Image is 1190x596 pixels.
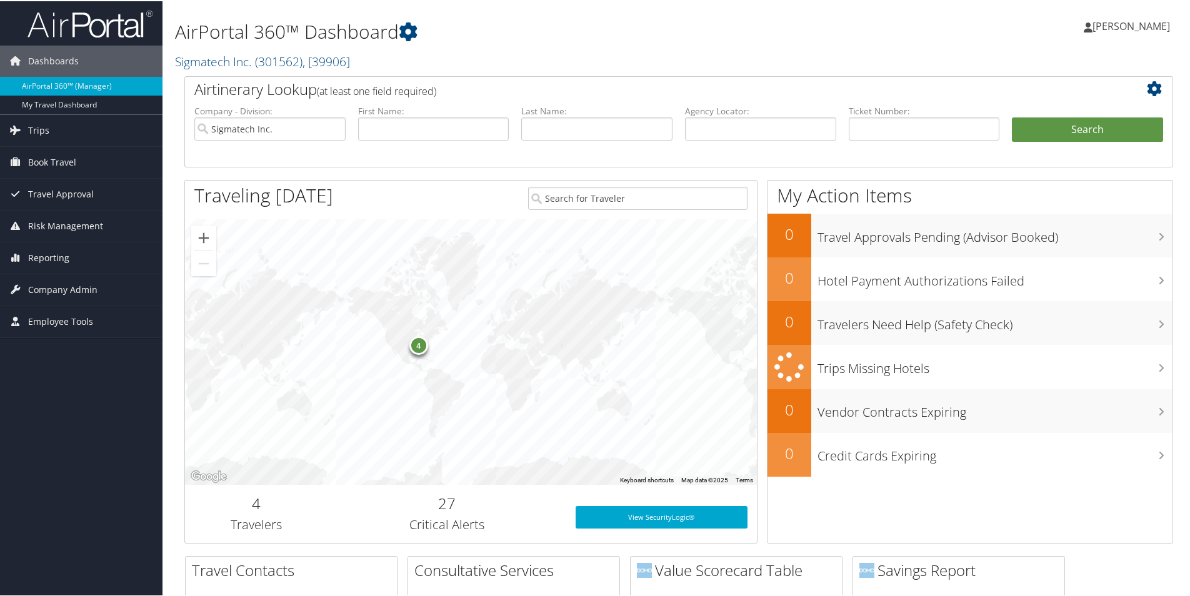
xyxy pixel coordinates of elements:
h3: Hotel Payment Authorizations Failed [817,265,1172,289]
h1: Traveling [DATE] [194,181,333,207]
span: Trips [28,114,49,145]
a: 0Vendor Contracts Expiring [767,388,1172,432]
h2: 0 [767,310,811,331]
span: Dashboards [28,44,79,76]
h3: Trips Missing Hotels [817,352,1172,376]
label: First Name: [358,104,509,116]
a: Trips Missing Hotels [767,344,1172,388]
span: Reporting [28,241,69,272]
h3: Travel Approvals Pending (Advisor Booked) [817,221,1172,245]
div: 4 [409,335,428,354]
button: Keyboard shortcuts [620,475,674,484]
h2: 4 [194,492,319,513]
a: Open this area in Google Maps (opens a new window) [188,467,229,484]
h1: My Action Items [767,181,1172,207]
button: Zoom out [191,250,216,275]
a: 0Credit Cards Expiring [767,432,1172,475]
span: Book Travel [28,146,76,177]
img: domo-logo.png [637,562,652,577]
span: (at least one field required) [317,83,436,97]
h3: Critical Alerts [337,515,557,532]
h3: Travelers [194,515,319,532]
button: Search [1012,116,1163,141]
input: Search for Traveler [528,186,747,209]
h3: Travelers Need Help (Safety Check) [817,309,1172,332]
a: View SecurityLogic® [576,505,747,527]
h2: Airtinerary Lookup [194,77,1081,99]
span: Travel Approval [28,177,94,209]
a: [PERSON_NAME] [1084,6,1182,44]
a: Sigmatech Inc. [175,52,350,69]
span: [PERSON_NAME] [1092,18,1170,32]
span: Employee Tools [28,305,93,336]
button: Zoom in [191,224,216,249]
a: 0Travelers Need Help (Safety Check) [767,300,1172,344]
img: Google [188,467,229,484]
h2: 27 [337,492,557,513]
span: Company Admin [28,273,97,304]
label: Company - Division: [194,104,346,116]
h2: 0 [767,398,811,419]
span: Map data ©2025 [681,475,728,482]
h3: Credit Cards Expiring [817,440,1172,464]
label: Agency Locator: [685,104,836,116]
a: 0Hotel Payment Authorizations Failed [767,256,1172,300]
label: Ticket Number: [849,104,1000,116]
h2: 0 [767,266,811,287]
a: 0Travel Approvals Pending (Advisor Booked) [767,212,1172,256]
span: , [ 39906 ] [302,52,350,69]
img: airportal-logo.png [27,8,152,37]
label: Last Name: [521,104,672,116]
h2: Travel Contacts [192,559,397,580]
h1: AirPortal 360™ Dashboard [175,17,847,44]
span: ( 301562 ) [255,52,302,69]
img: domo-logo.png [859,562,874,577]
h2: Savings Report [859,559,1064,580]
h2: 0 [767,222,811,244]
h2: Value Scorecard Table [637,559,842,580]
span: Risk Management [28,209,103,241]
h2: 0 [767,442,811,463]
a: Terms (opens in new tab) [736,475,753,482]
h3: Vendor Contracts Expiring [817,396,1172,420]
h2: Consultative Services [414,559,619,580]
